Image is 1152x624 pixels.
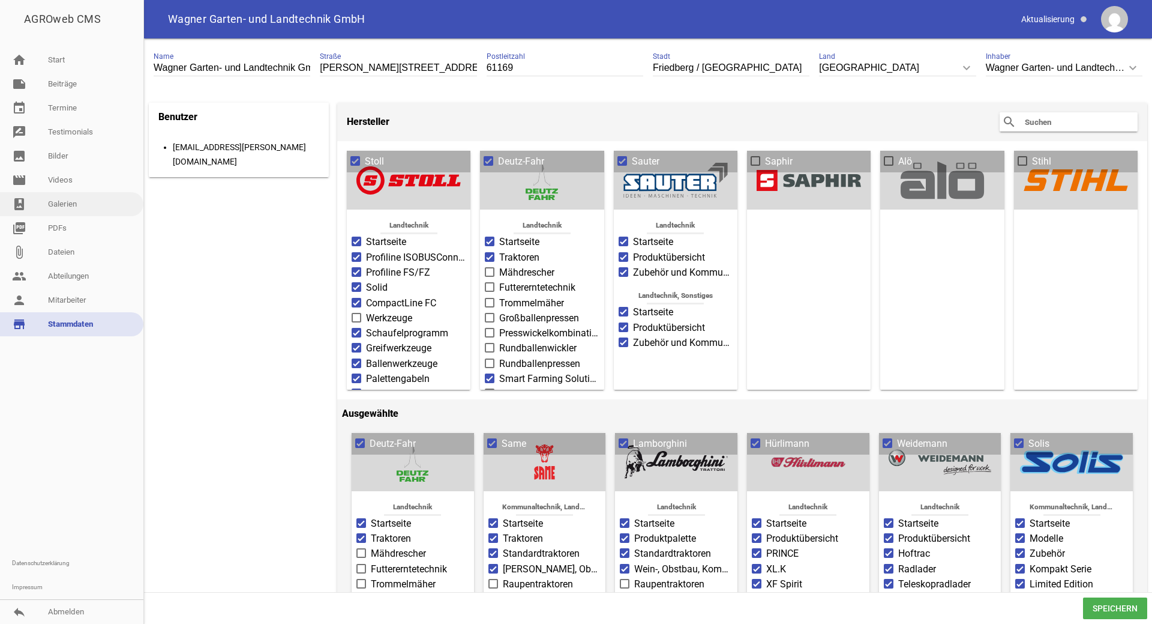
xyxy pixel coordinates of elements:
[1030,547,1065,561] span: Zubehör
[371,547,426,561] span: Mähdrescher
[371,532,411,546] span: Traktoren
[633,305,673,320] span: Startseite
[366,235,406,249] span: Startseite
[499,280,575,295] span: Futtererntetechnik
[173,140,320,169] div: [EMAIL_ADDRESS][PERSON_NAME][DOMAIN_NAME]
[898,154,912,169] span: Alö
[898,532,970,546] span: Produktübersicht
[499,311,579,326] span: Großballenpressen
[370,500,455,516] span: Landtechnik
[634,532,696,546] span: Produktpalette
[370,437,416,451] span: Deutz-Fahr
[503,577,573,592] span: Raupentraktoren
[371,516,411,531] span: Startseite
[897,437,947,451] span: Weidemann
[499,265,554,280] span: Mähdrescher
[632,288,718,304] span: Landtechnik, Sonstiges
[366,372,430,386] span: Palettengabeln
[12,101,26,115] i: event
[634,547,711,561] span: Standardtraktoren
[503,516,543,531] span: Startseite
[633,265,733,280] span: Zubehör und Kommunal
[634,516,674,531] span: Startseite
[1083,598,1147,619] span: Speichern
[366,280,388,295] span: Solid
[766,500,850,516] span: Landtechnik
[168,14,365,25] span: Wagner Garten- und Landtechnik GmbH
[957,58,976,77] i: keyboard_arrow_down
[499,235,539,249] span: Startseite
[633,250,705,265] span: Produktübersicht
[499,387,584,401] span: Mähdrescher C9300
[633,235,673,249] span: Startseite
[1030,500,1114,516] span: Kommunaltechnik, Landtechnik, Gartentechnik, Forsttechnik
[498,154,544,169] span: Deutz-Fahr
[1030,532,1063,546] span: Modelle
[1024,115,1120,129] input: Suchen
[503,547,580,561] span: Standardtraktoren
[765,437,809,451] span: Hürlimann
[12,293,26,307] i: person
[499,341,577,356] span: Rundballenwickler
[766,516,806,531] span: Startseite
[502,437,526,451] span: Same
[898,577,971,592] span: Teleskopradlader
[366,341,431,356] span: Greifwerkzeuge
[1030,577,1093,592] span: Limited Edition
[499,296,564,310] span: Trommelmäher
[499,372,599,386] span: Smart Farming Solutions
[499,357,580,371] span: Rundballenpressen
[1030,562,1091,577] span: Kompakt Serie
[1030,516,1070,531] span: Startseite
[898,547,930,561] span: Hoftrac
[503,532,543,546] span: Traktoren
[499,218,585,234] span: Landtechnik
[366,387,433,401] span: Forstwerkzeuge
[766,562,786,577] span: XL.K
[12,149,26,163] i: image
[632,154,659,169] span: Sauter
[633,321,705,335] span: Produktübersicht
[12,605,26,619] i: reply
[366,265,430,280] span: Profiline FS/FZ
[898,516,938,531] span: Startseite
[12,77,26,91] i: note
[342,404,1142,423] h4: Ausgewählte
[1028,437,1049,451] span: Solis
[12,53,26,67] i: home
[634,562,733,577] span: Wein-, Obstbau, Kompakt
[499,250,539,265] span: Traktoren
[12,173,26,187] i: movie
[365,154,384,169] span: Stoll
[12,317,26,332] i: store_mall_directory
[366,250,466,265] span: Profiline ISOBUSConnected
[898,562,936,577] span: Radlader
[347,112,389,132] h4: Hersteller
[766,547,799,561] span: PRINCE
[634,500,719,516] span: Landtechnik
[633,336,733,350] span: Zubehör und Kommunal
[765,154,793,169] span: Saphir
[158,108,197,127] h4: Benutzer
[1123,58,1142,77] i: keyboard_arrow_down
[12,269,26,283] i: people
[12,221,26,235] i: picture_as_pdf
[503,562,601,577] span: [PERSON_NAME], Obstplantage
[634,577,704,592] span: Raupentraktoren
[502,500,587,516] span: Kommunaltechnik, Landtechnik
[371,577,436,592] span: Trommelmäher
[898,500,982,516] span: Landtechnik
[366,326,448,341] span: Schaufelprogramm
[12,245,26,259] i: attach_file
[366,218,452,234] span: Landtechnik
[366,311,412,326] span: Werkzeuge
[1002,115,1016,129] i: search
[12,197,26,211] i: photo_album
[1032,154,1051,169] span: Stihl
[766,532,838,546] span: Produktübersicht
[12,125,26,139] i: rate_review
[633,437,687,451] span: Lamborghini
[371,562,447,577] span: Futtererntetechnik
[499,326,599,341] span: Presswickelkombinationen
[632,218,718,234] span: Landtechnik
